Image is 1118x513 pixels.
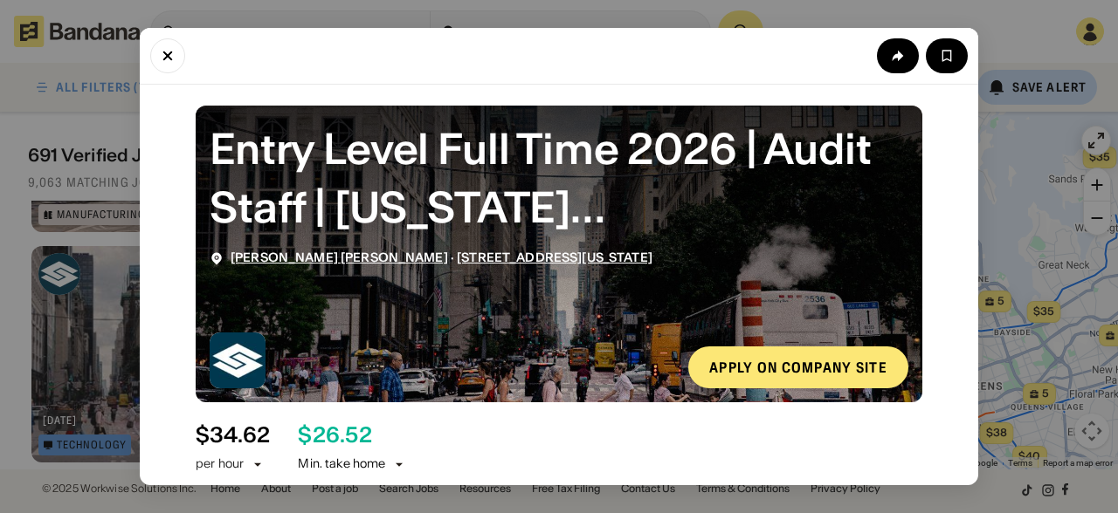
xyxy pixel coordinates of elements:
span: [STREET_ADDRESS][US_STATE] [457,250,652,265]
div: Apply on company site [709,360,887,374]
img: Citrin Cooperman logo [210,332,266,388]
div: · [231,250,652,265]
div: $ 26.52 [298,423,371,448]
div: Min. take home [298,455,406,473]
div: Entry Level Full Time 2026 | Audit Staff | New York City [210,120,908,236]
div: per hour [196,455,244,473]
div: $ 34.62 [196,423,270,448]
span: [PERSON_NAME] [PERSON_NAME] [231,250,448,265]
button: Close [150,38,185,73]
